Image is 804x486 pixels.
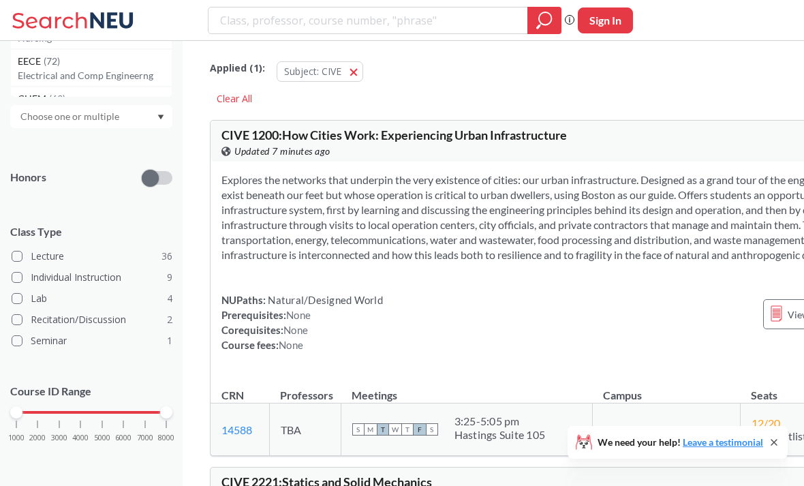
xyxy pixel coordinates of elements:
[167,291,172,306] span: 4
[12,311,172,329] label: Recitation/Discussion
[527,7,561,34] div: magnifying glass
[277,61,363,82] button: Subject: CIVE
[10,105,172,128] div: Dropdown arrow
[377,423,389,436] span: T
[578,7,633,33] button: Sign In
[12,247,172,265] label: Lecture
[8,434,25,442] span: 1000
[10,170,46,185] p: Honors
[18,91,49,106] span: CHEM
[72,434,89,442] span: 4000
[752,416,780,429] span: 12 / 20
[454,428,546,442] div: Hastings Suite 105
[12,269,172,286] label: Individual Instruction
[210,89,259,109] div: Clear All
[44,55,60,67] span: ( 72 )
[592,404,740,456] td: [GEOGRAPHIC_DATA]
[167,312,172,327] span: 2
[454,414,546,428] div: 3:25 - 5:05 pm
[683,436,763,448] a: Leave a testimonial
[234,144,330,159] span: Updated 7 minutes ago
[18,69,172,82] p: Electrical and Comp Engineerng
[10,224,172,239] span: Class Type
[167,333,172,348] span: 1
[157,115,164,120] svg: Dropdown arrow
[221,292,383,352] div: NUPaths: Prerequisites: Corequisites: Course fees:
[221,388,244,403] div: CRN
[286,309,311,321] span: None
[167,270,172,285] span: 9
[219,9,518,32] input: Class, professor, course number, "phrase"
[10,384,172,399] p: Course ID Range
[389,423,401,436] span: W
[161,249,172,264] span: 36
[279,339,303,351] span: None
[210,61,265,76] span: Applied ( 1 ):
[221,127,567,142] span: CIVE 1200 : How Cities Work: Experiencing Urban Infrastructure
[284,65,341,78] span: Subject: CIVE
[137,434,153,442] span: 7000
[51,434,67,442] span: 3000
[352,423,365,436] span: S
[269,374,341,404] th: Professors
[401,423,414,436] span: T
[158,434,174,442] span: 8000
[426,423,438,436] span: S
[12,290,172,307] label: Lab
[14,108,128,125] input: Choose one or multiple
[283,324,308,336] span: None
[266,294,383,306] span: Natural/Designed World
[49,93,65,104] span: ( 69 )
[592,374,740,404] th: Campus
[115,434,132,442] span: 6000
[221,423,252,436] a: 14588
[18,54,44,69] span: EECE
[598,438,763,447] span: We need your help!
[94,434,110,442] span: 5000
[269,404,341,456] td: TBA
[12,332,172,350] label: Seminar
[536,11,553,30] svg: magnifying glass
[414,423,426,436] span: F
[365,423,377,436] span: M
[341,374,592,404] th: Meetings
[29,434,46,442] span: 2000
